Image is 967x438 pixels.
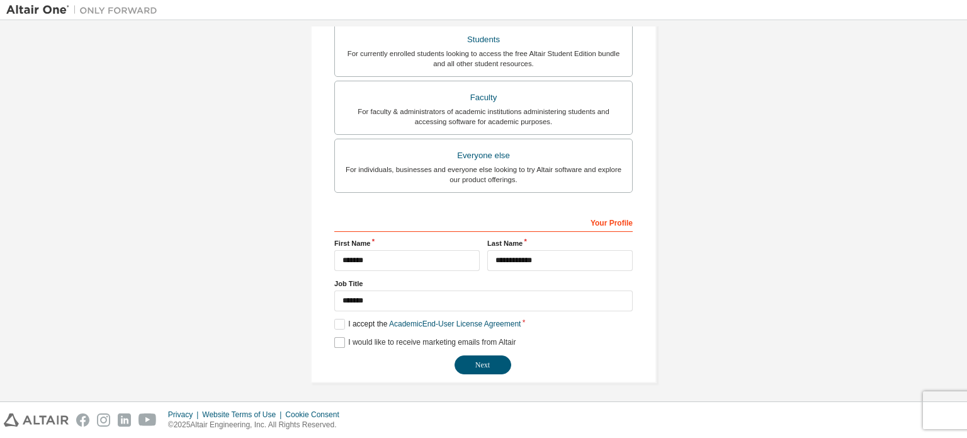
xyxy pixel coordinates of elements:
[285,410,346,420] div: Cookie Consent
[76,413,89,427] img: facebook.svg
[342,49,625,69] div: For currently enrolled students looking to access the free Altair Student Edition bundle and all ...
[487,238,633,248] label: Last Name
[334,337,516,348] label: I would like to receive marketing emails from Altair
[202,410,285,420] div: Website Terms of Use
[342,164,625,185] div: For individuals, businesses and everyone else looking to try Altair software and explore our prod...
[334,238,480,248] label: First Name
[342,147,625,164] div: Everyone else
[455,355,511,374] button: Next
[334,212,633,232] div: Your Profile
[6,4,164,16] img: Altair One
[334,319,521,330] label: I accept the
[118,413,131,427] img: linkedin.svg
[342,89,625,107] div: Faculty
[139,413,157,427] img: youtube.svg
[334,279,633,289] label: Job Title
[168,410,202,420] div: Privacy
[342,31,625,49] div: Students
[97,413,110,427] img: instagram.svg
[389,320,521,328] a: Academic End-User License Agreement
[168,420,347,430] p: © 2025 Altair Engineering, Inc. All Rights Reserved.
[342,107,625,127] div: For faculty & administrators of academic institutions administering students and accessing softwa...
[4,413,69,427] img: altair_logo.svg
